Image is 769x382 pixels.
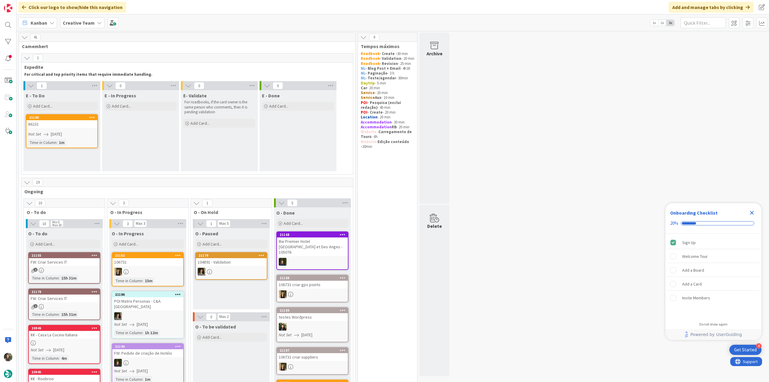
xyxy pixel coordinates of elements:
div: 86231 [26,120,97,128]
span: : [142,329,143,336]
i: Not Set [114,368,127,374]
a: 21178FW: Criar Services ITTime in Column:15h 31m [28,289,100,320]
span: 0 [115,82,126,89]
strong: Edição conteúdo - [361,139,410,149]
a: 21155FW: Criar Services ITTime in Column:15h 31m [28,252,100,284]
span: Add Card... [190,121,210,126]
span: E- Validate [183,93,207,99]
strong: Accommodation [361,120,392,125]
span: 1 [206,220,216,227]
span: : [142,277,143,284]
span: [DATE] [137,321,148,328]
div: Time in Column [28,139,56,146]
div: 1h 12m [143,329,160,336]
div: 21189testes Wordpress [277,308,348,321]
div: Max 2 [219,315,229,318]
div: 20945 [32,370,100,374]
div: FW: Criar Services IT [29,295,100,302]
strong: POI [361,110,367,115]
div: 21179104891 - Validation [196,253,267,266]
span: 10 [39,220,49,227]
span: Add Card... [284,221,303,226]
div: Time in Column [114,277,142,284]
div: Min 0 [52,221,59,224]
div: 1m [57,139,66,146]
a: 20946€€ - Casa La Cucina ItalianaNot Set[DATE]Time in Column:4m [28,325,100,364]
span: Add Card... [35,241,55,247]
img: avatar [4,370,12,378]
div: €€ - Casa La Cucina Italiana [29,331,100,339]
strong: Service [361,95,375,100]
span: 1 [34,268,38,272]
div: Time in Column [31,275,59,281]
div: Checklist items [665,234,761,318]
span: : [59,275,60,281]
div: 106731 criar suppliers [277,353,348,361]
strong: RB [392,124,397,130]
span: 1 [202,200,212,207]
p: - 20 min [361,125,414,130]
p: - 30min [361,76,414,81]
div: 21186POI Matrix Personas - C&A [GEOGRAPHIC_DATA] [112,292,183,310]
span: O - In Progress [112,231,144,237]
div: Add a Card is incomplete. [668,277,759,291]
strong: NL [361,75,365,81]
div: 21187 [277,348,348,353]
span: Add Card... [112,103,131,109]
div: FW: Pedido de criação de Hotéis [112,349,183,357]
strong: - Create [367,110,383,115]
img: Visit kanbanzone.com [4,4,12,12]
p: 30 min [361,51,414,56]
span: 1 [37,82,47,89]
strong: - Teste/agendar [365,75,396,81]
div: 21189 [280,308,348,313]
div: Sign Up [682,239,696,246]
img: MC [114,359,122,367]
strong: Roadbook [361,56,379,61]
span: O - To do [27,209,97,215]
span: Add Card... [202,241,222,247]
div: SP [112,268,183,276]
div: 21188 [280,276,348,280]
strong: Accommodation [361,124,392,130]
div: 21152 [112,253,183,258]
strong: Daytrip [361,81,375,86]
div: Time in Column [31,311,59,318]
span: O - To do [28,231,47,237]
span: Add Card... [202,335,222,340]
span: Add Card... [33,103,52,109]
div: Add and manage tabs by clicking [669,2,753,13]
div: 21187 [280,348,348,353]
span: Ongoing [24,188,345,194]
i: Not Set [279,332,292,338]
div: 4m [60,355,68,362]
div: Get Started [734,347,757,353]
span: 2x [658,20,666,26]
input: Quick Filter... [681,17,726,28]
div: 15h 31m [60,311,78,318]
div: SP [277,363,348,371]
div: Delete [427,222,442,230]
div: 21155 [32,253,100,258]
span: Camembert [22,43,348,49]
strong: Roadbook [361,61,379,66]
span: 0 [369,34,379,41]
a: 21152106731SPTime in Column:15m [112,252,184,286]
div: 21168Bw Premier Hotel [GEOGRAPHIC_DATA] et Des Anges - 105076 [277,232,348,256]
span: 0 [273,82,283,89]
div: Max 3 [136,222,145,225]
div: 21189 [277,308,348,313]
div: 15h 31m [60,275,78,281]
div: 4 [756,343,761,349]
div: 104891 - Validation [196,258,267,266]
span: Add Card... [119,241,138,247]
a: 21168Bw Premier Hotel [GEOGRAPHIC_DATA] et Des Anges - 105076MC [276,231,348,270]
span: 1 [34,304,38,308]
span: 3x [666,20,674,26]
span: Support [13,1,27,8]
img: MS [114,312,122,320]
div: Close Checklist [747,208,757,218]
span: : [56,139,57,146]
span: 19 [33,179,43,186]
span: Expedite [24,64,345,70]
